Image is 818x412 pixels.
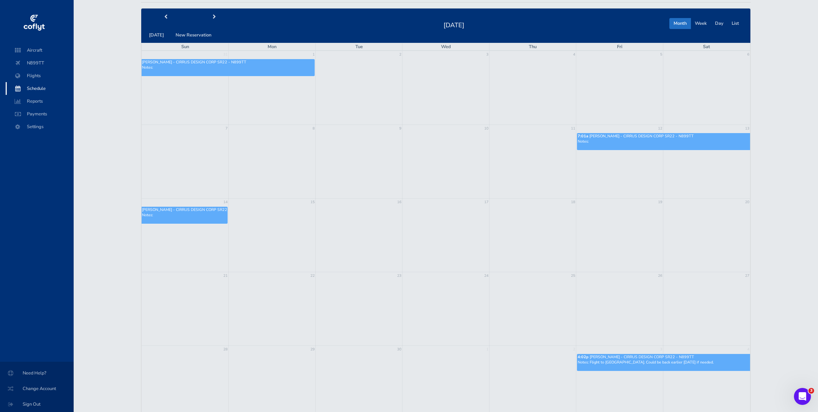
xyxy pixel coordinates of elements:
[570,272,576,279] a: 25
[13,44,67,57] span: Aircraft
[268,44,276,50] span: Mon
[396,272,402,279] a: 23
[691,18,711,29] button: Week
[747,346,750,353] a: 4
[310,346,315,353] a: 29
[142,212,227,218] p: Notes:
[181,44,189,50] span: Sun
[657,199,663,206] a: 19
[657,125,663,132] a: 12
[190,12,239,23] button: next
[396,346,402,353] a: 30
[310,272,315,279] a: 22
[747,51,750,58] a: 6
[484,199,489,206] a: 17
[570,199,576,206] a: 18
[578,354,589,360] span: 4:02p
[399,51,402,58] a: 2
[13,120,67,133] span: Settings
[744,272,750,279] a: 27
[171,30,216,41] button: New Reservation
[617,44,622,50] span: Fri
[484,272,489,279] a: 24
[223,51,228,58] a: 31
[223,272,228,279] a: 21
[399,125,402,132] a: 9
[13,57,67,69] span: N899TT
[312,51,315,58] a: 1
[711,18,728,29] button: Day
[578,139,750,144] p: Notes:
[744,199,750,206] a: 20
[225,125,228,132] a: 7
[486,346,489,353] a: 1
[142,207,246,212] span: [PERSON_NAME] - CIRRUS DESIGN CORP SR22 - N899TT
[22,12,46,34] img: coflyt logo
[659,346,663,353] a: 3
[808,388,814,394] span: 3
[8,382,65,395] span: Change Account
[441,44,451,50] span: Wed
[145,30,168,41] button: [DATE]
[578,360,750,365] p: Notes: Flight to [GEOGRAPHIC_DATA]. Could be back earlier [DATE] if needed.
[794,388,811,405] iframe: Intercom live chat
[669,18,691,29] button: Month
[590,354,694,360] span: [PERSON_NAME] - CIRRUS DESIGN CORP SR22 - N899TT
[484,125,489,132] a: 10
[657,272,663,279] a: 26
[142,59,246,65] span: [PERSON_NAME] - CIRRUS DESIGN CORP SR22 - N899TT
[727,18,743,29] button: List
[659,51,663,58] a: 5
[355,44,363,50] span: Tue
[570,125,576,132] a: 11
[223,346,228,353] a: 28
[589,133,694,139] span: [PERSON_NAME] - CIRRUS DESIGN CORP SR22 - N899TT
[13,82,67,95] span: Schedule
[486,51,489,58] a: 3
[223,199,228,206] a: 14
[703,44,710,50] span: Sat
[8,398,65,411] span: Sign Out
[529,44,537,50] span: Thu
[13,69,67,82] span: Flights
[572,51,576,58] a: 4
[396,199,402,206] a: 16
[142,65,314,70] p: Notes:
[310,199,315,206] a: 15
[744,125,750,132] a: 13
[312,125,315,132] a: 8
[578,133,588,139] span: 7:01a
[13,108,67,120] span: Payments
[13,95,67,108] span: Reports
[572,346,576,353] a: 2
[141,12,190,23] button: prev
[439,19,469,29] h2: [DATE]
[8,367,65,379] span: Need Help?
